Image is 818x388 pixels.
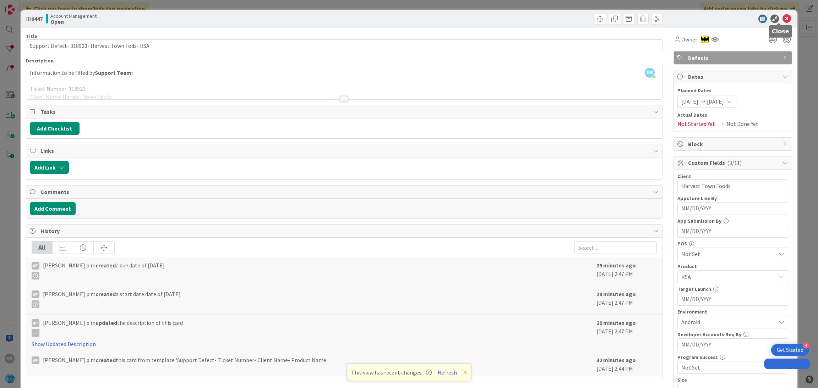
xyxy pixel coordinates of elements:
[681,35,697,44] span: Owner
[32,242,53,254] div: All
[681,363,776,372] span: Not Set
[50,19,97,24] b: Open
[677,111,788,119] span: Actual Dates
[32,340,96,348] a: Show Updated Description
[596,290,657,311] div: [DATE] 2:47 PM
[43,290,181,308] span: [PERSON_NAME] p m a start date date of [DATE]
[677,332,788,337] div: Developer Accounts Req By
[30,122,80,135] button: Add Checklist
[40,227,650,235] span: History
[772,28,789,35] h5: Close
[727,159,742,166] span: ( 3/11 )
[435,368,459,377] button: Refresh
[43,261,165,279] span: [PERSON_NAME] p m a due date of [DATE]
[681,272,776,281] span: RSA
[30,202,76,215] button: Add Comment
[96,356,116,364] b: created
[681,97,698,106] span: [DATE]
[596,262,636,269] b: 29 minutes ago
[32,319,39,327] div: Ap
[40,107,650,116] span: Tasks
[681,293,784,305] input: MM/DD/YYYY
[30,161,69,174] button: Add Link
[596,356,657,373] div: [DATE] 2:44 PM
[43,356,328,364] span: [PERSON_NAME] p m this card from template 'Support Defect- Ticket Number- Client Name- Product Name'
[677,196,788,201] div: Appstore Live By
[31,15,43,22] b: 9447
[701,35,709,43] img: AC
[677,241,788,246] div: POS
[596,318,657,348] div: [DATE] 2:47 PM
[574,241,657,254] input: Search...
[40,188,650,196] span: Comments
[688,54,779,62] span: Defects
[681,318,776,326] span: Android
[96,262,116,269] b: created
[26,57,54,64] span: Description
[596,319,636,326] b: 29 minutes ago
[681,203,784,215] input: MM/DD/YYYY
[26,15,43,23] span: ID
[677,87,788,94] span: Planned Dates
[681,250,776,258] span: Not Set
[645,68,655,78] span: SB
[777,347,803,354] div: Get Started
[677,120,715,128] span: Not Started Yet
[688,72,779,81] span: Dates
[50,13,97,19] span: Account Management
[351,368,432,377] span: This view has recent changes.
[596,290,636,298] b: 29 minutes ago
[40,146,650,155] span: Links
[677,287,788,292] div: Target Launch
[677,218,788,223] div: App Submission By
[677,264,788,269] div: Product
[32,262,39,270] div: Ap
[803,342,809,349] div: 4
[26,33,37,39] label: Title
[596,356,636,364] b: 32 minutes ago
[688,140,779,148] span: Block
[681,339,784,351] input: MM/DD/YYYY
[688,159,779,167] span: Custom Fields
[43,318,183,337] span: [PERSON_NAME] p m the description of this card
[96,319,117,326] b: updated
[95,69,133,76] strong: Support Team:
[726,120,758,128] span: Not Done Yet
[677,377,788,382] div: Size
[681,225,784,237] input: MM/DD/YYYY
[26,39,663,52] input: type card name here...
[677,309,788,314] div: Environment
[32,290,39,298] div: Ap
[677,173,691,179] label: Client
[96,290,116,298] b: created
[771,344,809,356] div: Open Get Started checklist, remaining modules: 4
[707,97,724,106] span: [DATE]
[30,69,659,77] p: Information to be filled by
[32,356,39,364] div: Ap
[677,355,788,360] div: Program Success
[596,261,657,282] div: [DATE] 2:47 PM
